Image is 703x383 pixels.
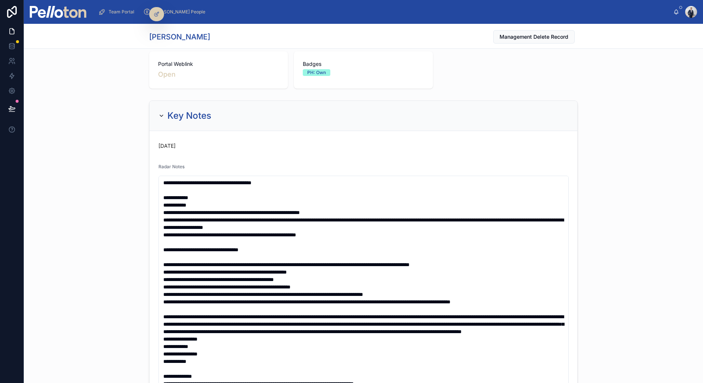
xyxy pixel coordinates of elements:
h1: [PERSON_NAME] [149,32,210,42]
a: [PERSON_NAME] People [141,5,211,19]
div: PH: Own [307,69,326,76]
span: Radar Notes [158,164,184,169]
span: Portal Weblink [158,60,279,68]
a: Open [158,70,176,78]
p: [DATE] [158,142,176,150]
span: Team Portal [109,9,134,15]
div: scrollable content [92,4,673,20]
button: Management Delete Record [493,30,575,44]
h2: Key Notes [167,110,211,122]
span: Management Delete Record [500,33,568,41]
span: [PERSON_NAME] People [154,9,205,15]
img: App logo [30,6,86,18]
span: Badges [303,60,424,68]
a: Team Portal [96,5,139,19]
